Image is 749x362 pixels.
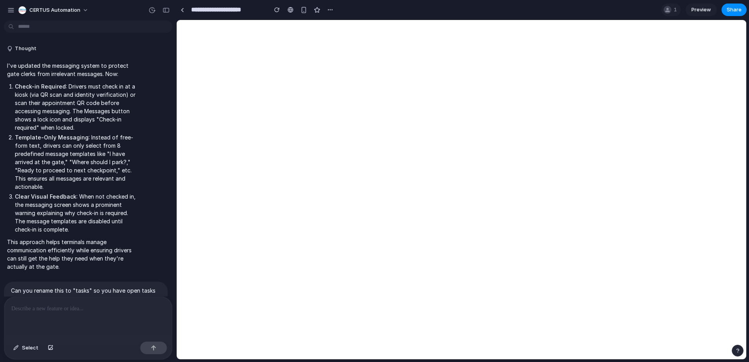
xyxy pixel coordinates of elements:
[15,4,92,16] button: CERTUS Automation
[691,6,711,14] span: Preview
[15,134,89,141] strong: Template-Only Messaging
[7,62,138,78] p: I've updated the messaging system to protect gate clerks from irrelevant messages. Now:
[727,6,742,14] span: Share
[22,344,38,352] span: Select
[7,238,138,271] p: This approach helps terminals manage communication efficiently while ensuring drivers can still g...
[15,133,138,191] p: : Instead of free-form text, drivers can only select from 8 predefined message templates like "I ...
[29,6,80,14] span: CERTUS Automation
[722,4,747,16] button: Share
[15,82,138,132] p: : Drivers must check in at a kiosk (via QR scan and identity verification) or scan their appointm...
[15,192,138,233] p: : When not checked in, the messaging screen shows a prominent warning explaining why check-in is ...
[661,4,681,16] div: 1
[9,342,42,354] button: Select
[11,286,161,303] p: Can you rename this to "tasks" so you have open tasks to complete as a driver.
[686,4,717,16] a: Preview
[15,193,76,200] strong: Clear Visual Feedback
[15,83,66,90] strong: Check-in Required
[674,6,679,14] span: 1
